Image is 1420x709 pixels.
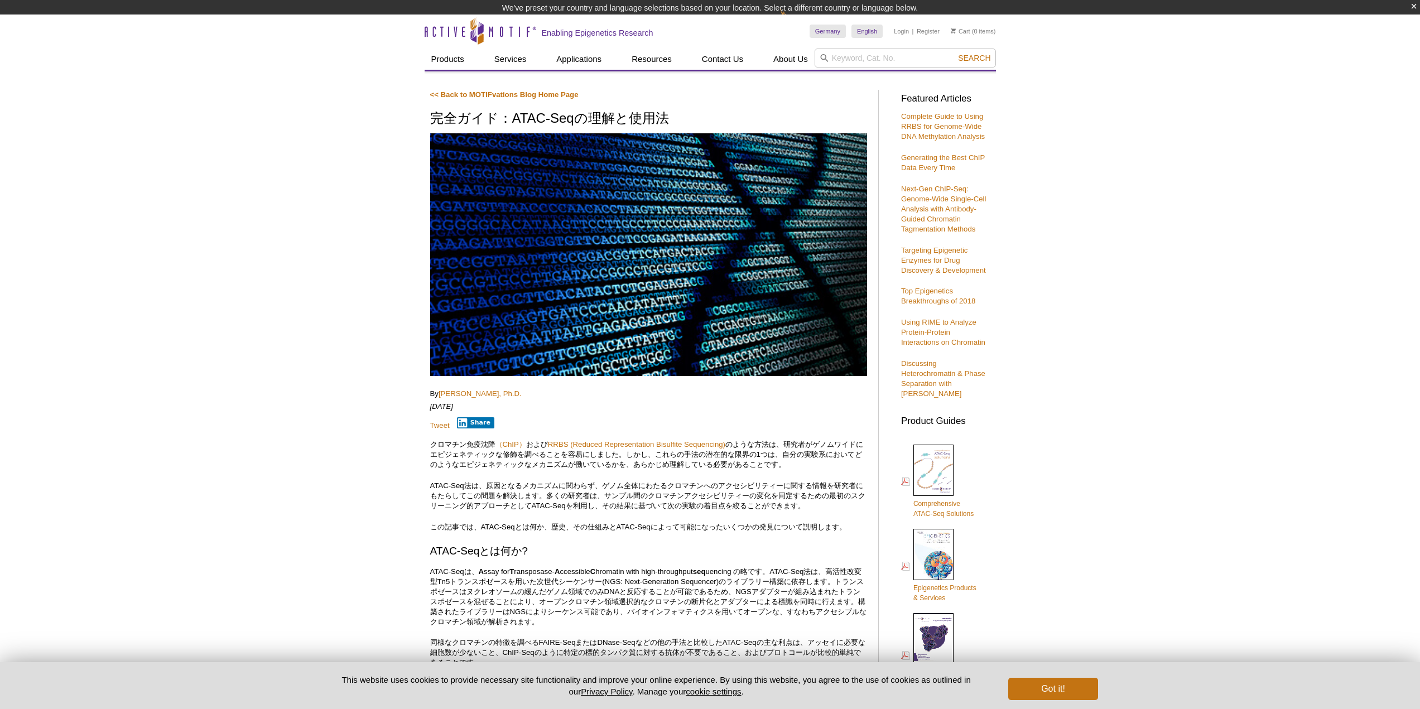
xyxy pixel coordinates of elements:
[581,687,632,696] a: Privacy Policy
[555,567,560,576] strong: A
[430,567,867,627] p: ATAC-Seqは、 ssay for ransposase- ccessible hromatin with high-throughput uencing の略です。ATAC-Seq法は、高...
[894,27,909,35] a: Login
[430,389,867,399] p: By
[901,153,985,172] a: Generating the Best ChIP Data Every Time
[851,25,883,38] a: English
[951,25,996,38] li: (0 items)
[815,49,996,67] input: Keyword, Cat. No.
[780,8,810,35] img: Change Here
[1008,678,1098,700] button: Got it!
[625,49,678,70] a: Resources
[430,402,454,411] em: [DATE]
[913,445,954,496] img: Comprehensive ATAC-Seq Solutions
[488,49,533,70] a: Services
[430,440,867,470] p: クロマチン免疫沈降 および のような方法は、研究者がゲノムワイドにエピジェネティックな修飾を調べることを容易にしました。しかし、これらの手法の潜在的な限界の1つは、自分の実験系においてどのような...
[430,522,867,532] p: この記事では、ATAC-Seqとは何か、歴史、その仕組みとATAC-Seqによって可能になったいくつかの発見について説明します。
[901,410,990,426] h3: Product Guides
[958,54,990,62] span: Search
[430,543,867,558] h2: ATAC-Seqとは何か?
[542,28,653,38] h2: Enabling Epigenetics Research
[430,481,867,511] p: ATAC-Seq法は、原因となるメカニズムに関わらず、ゲノム全体にわたるクロマチンへのアクセシビリティーに関する情報を研究者にもたらしてこの問題を解決します。多くの研究者は、サンプル間のクロマチ...
[686,687,741,696] button: cookie settings
[901,318,985,346] a: Using RIME to Analyze Protein-Protein Interactions on Chromatin
[901,612,964,698] a: Antibodies forEpigenetics &Gene Regulation
[901,287,975,305] a: Top Epigenetics Breakthroughs of 2018
[901,528,976,604] a: Epigenetics Products& Services
[901,246,986,274] a: Targeting Epigenetic Enzymes for Drug Discovery & Development
[901,443,974,520] a: ComprehensiveATAC-Seq Solutions
[913,584,976,602] span: Epigenetics Products & Services
[548,440,725,448] a: RRBS (Reduced Representation Bisulfite Sequencing)
[913,500,974,518] span: Comprehensive ATAC-Seq Solutions
[509,567,514,576] strong: T
[550,49,608,70] a: Applications
[457,417,494,428] button: Share
[439,389,522,398] a: [PERSON_NAME], Ph.D.
[479,567,484,576] strong: A
[912,25,914,38] li: |
[430,421,450,430] a: Tweet
[693,567,706,576] strong: seq
[425,49,471,70] a: Products
[810,25,846,38] a: Germany
[430,638,867,668] p: 同様なクロマチンの特徴を調べるFAIRE-SeqまたはDNase-Seqなどの他の手法と比較したATAC-Seqの主な利点は、アッセイに必要な細胞数が少ないこと、ChIP-Seqのように特定の標...
[430,90,579,99] a: << Back to MOTIFvations Blog Home Page
[767,49,815,70] a: About Us
[951,27,970,35] a: Cart
[695,49,750,70] a: Contact Us
[901,359,985,398] a: Discussing Heterochromatin & Phase Separation with [PERSON_NAME]
[495,440,526,448] a: （ChIP）
[917,27,940,35] a: Register
[322,674,990,697] p: This website uses cookies to provide necessary site functionality and improve your online experie...
[913,613,954,664] img: Abs_epi_2015_cover_web_70x200
[901,185,986,233] a: Next-Gen ChIP-Seq: Genome-Wide Single-Cell Analysis with Antibody-Guided Chromatin Tagmentation M...
[430,111,867,127] h1: 完全ガイド：ATAC-Seqの理解と使用法
[430,133,867,376] img: ATAC-Seq
[951,28,956,33] img: Your Cart
[590,567,596,576] strong: C
[913,529,954,580] img: Epi_brochure_140604_cover_web_70x200
[901,112,985,141] a: Complete Guide to Using RRBS for Genome-Wide DNA Methylation Analysis
[955,53,994,63] button: Search
[901,94,990,104] h3: Featured Articles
